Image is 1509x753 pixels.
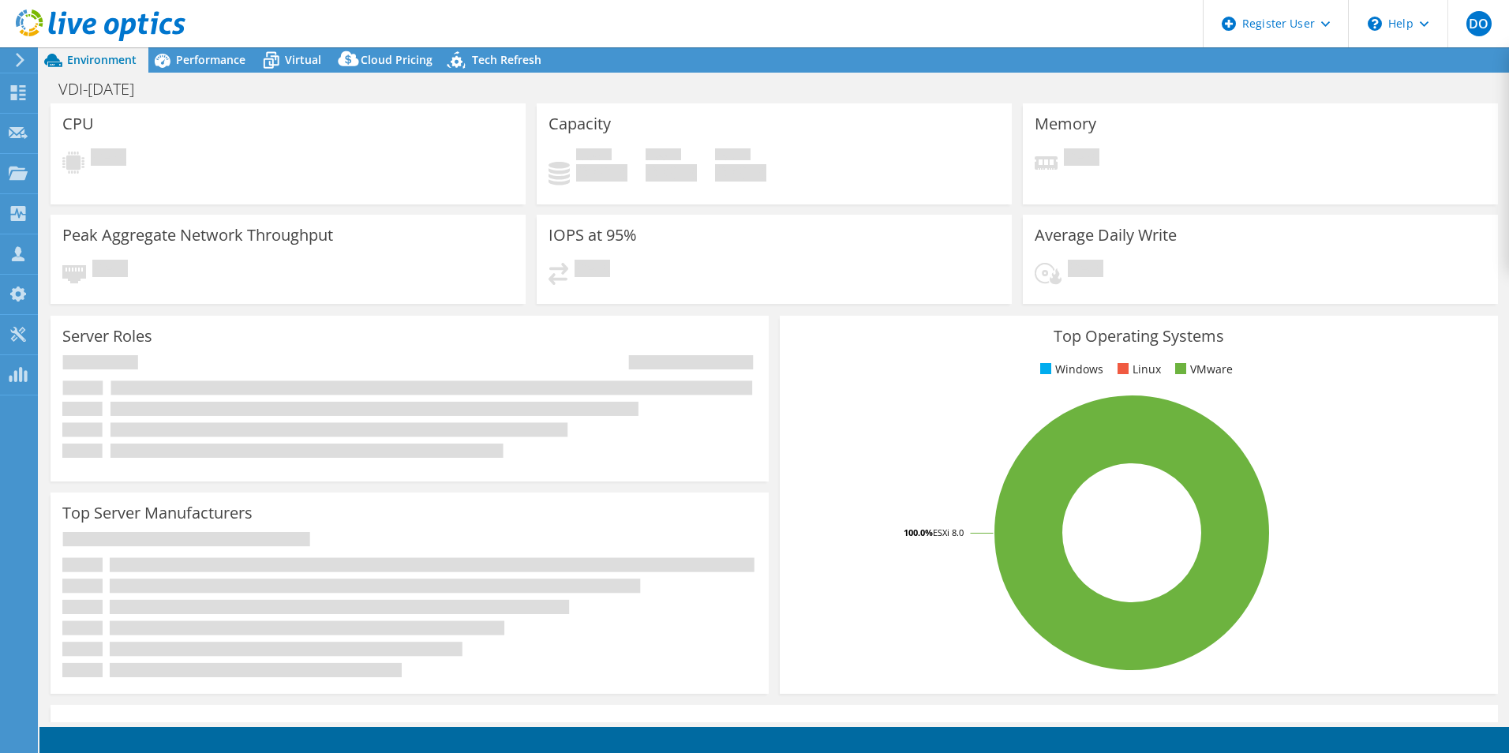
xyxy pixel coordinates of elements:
span: Pending [1064,148,1099,170]
span: Total [715,148,751,164]
svg: \n [1368,17,1382,31]
h3: Memory [1035,115,1096,133]
h3: Server Roles [62,328,152,345]
span: Pending [575,260,610,281]
span: DO [1466,11,1492,36]
li: VMware [1171,361,1233,378]
h1: VDI-[DATE] [51,81,159,98]
span: Environment [67,52,137,67]
h3: Average Daily Write [1035,227,1177,244]
span: Free [646,148,681,164]
li: Windows [1036,361,1103,378]
h3: IOPS at 95% [549,227,637,244]
span: Pending [91,148,126,170]
li: Linux [1114,361,1161,378]
h3: Capacity [549,115,611,133]
span: Virtual [285,52,321,67]
h3: Peak Aggregate Network Throughput [62,227,333,244]
span: Used [576,148,612,164]
span: Pending [1068,260,1103,281]
span: Pending [92,260,128,281]
tspan: ESXi 8.0 [933,526,964,538]
h4: 0 GiB [715,164,766,182]
span: Performance [176,52,245,67]
h3: CPU [62,115,94,133]
h4: 0 GiB [646,164,697,182]
h4: 0 GiB [576,164,627,182]
h3: Top Server Manufacturers [62,504,253,522]
span: Tech Refresh [472,52,541,67]
h3: Top Operating Systems [792,328,1486,345]
span: Cloud Pricing [361,52,432,67]
tspan: 100.0% [904,526,933,538]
